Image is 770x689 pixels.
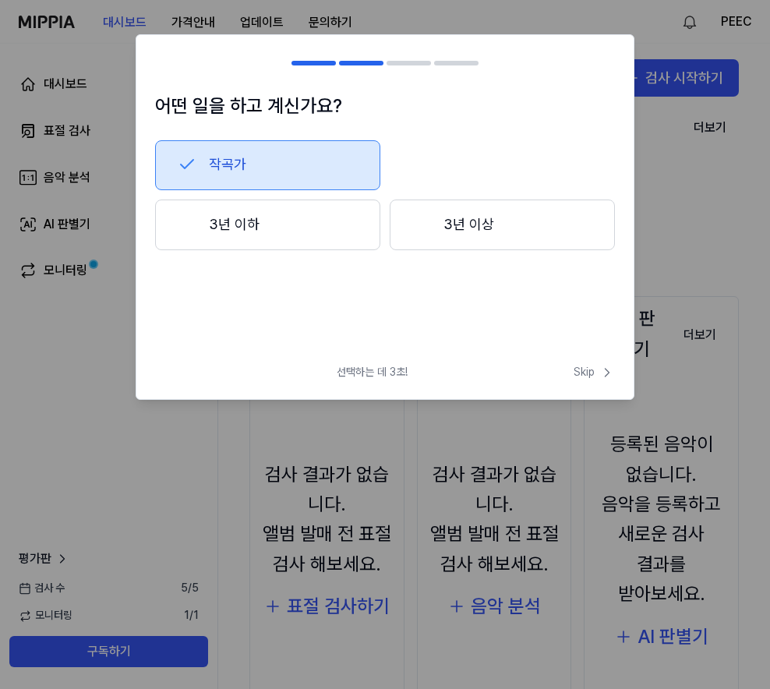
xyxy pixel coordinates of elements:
button: 3년 이상 [390,200,615,251]
button: Skip [570,365,615,380]
button: 작곡가 [155,140,380,190]
button: 3년 이하 [155,200,380,251]
h1: 어떤 일을 하고 계신가요? [155,91,615,121]
span: 선택하는 데 3초! [337,365,408,380]
span: Skip [574,365,615,380]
